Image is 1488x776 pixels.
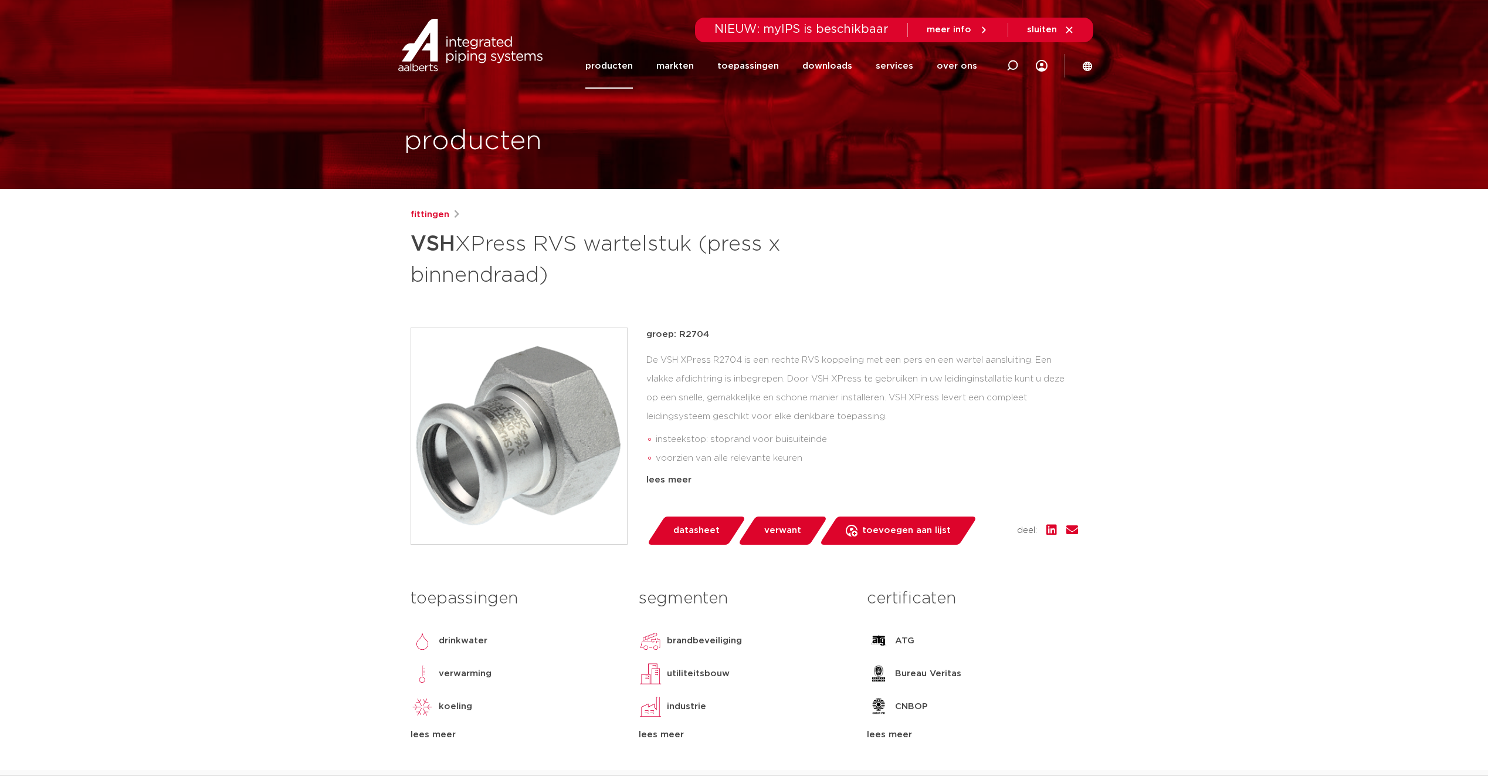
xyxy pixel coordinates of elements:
[639,629,662,653] img: brandbeveiliging
[862,521,951,540] span: toevoegen aan lijst
[927,25,989,35] a: meer info
[656,43,694,89] a: markten
[802,43,852,89] a: downloads
[895,634,914,648] p: ATG
[404,123,542,160] h1: producten
[439,634,487,648] p: drinkwater
[646,328,1078,342] p: groep: R2704
[411,227,851,290] h1: XPress RVS wartelstuk (press x binnendraad)
[867,587,1077,610] h3: certificaten
[585,43,633,89] a: producten
[411,728,621,742] div: lees meer
[411,234,455,255] strong: VSH
[639,695,662,718] img: industrie
[737,517,828,545] a: verwant
[1027,25,1057,34] span: sluiten
[1017,524,1037,538] span: deel:
[867,629,890,653] img: ATG
[411,629,434,653] img: drinkwater
[1027,25,1075,35] a: sluiten
[673,521,720,540] span: datasheet
[585,43,977,89] nav: Menu
[411,662,434,686] img: verwarming
[646,473,1078,487] div: lees meer
[639,662,662,686] img: utiliteitsbouw
[714,23,889,35] span: NIEUW: myIPS is beschikbaar
[867,695,890,718] img: CNBOP
[639,728,849,742] div: lees meer
[639,587,849,610] h3: segmenten
[867,728,1077,742] div: lees meer
[656,468,1078,487] li: Leak Before Pressed-functie
[876,43,913,89] a: services
[667,700,706,714] p: industrie
[667,634,742,648] p: brandbeveiliging
[717,43,779,89] a: toepassingen
[927,25,971,34] span: meer info
[646,517,746,545] a: datasheet
[667,667,730,681] p: utiliteitsbouw
[439,700,472,714] p: koeling
[895,700,928,714] p: CNBOP
[411,328,627,544] img: Product Image for VSH XPress RVS wartelstuk (press x binnendraad)
[656,449,1078,468] li: voorzien van alle relevante keuren
[411,587,621,610] h3: toepassingen
[656,430,1078,449] li: insteekstop: stoprand voor buisuiteinde
[646,351,1078,468] div: De VSH XPress R2704 is een rechte RVS koppeling met een pers en een wartel aansluiting. Een vlakk...
[439,667,492,681] p: verwarming
[764,521,801,540] span: verwant
[937,43,977,89] a: over ons
[411,208,449,222] a: fittingen
[411,695,434,718] img: koeling
[867,662,890,686] img: Bureau Veritas
[895,667,961,681] p: Bureau Veritas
